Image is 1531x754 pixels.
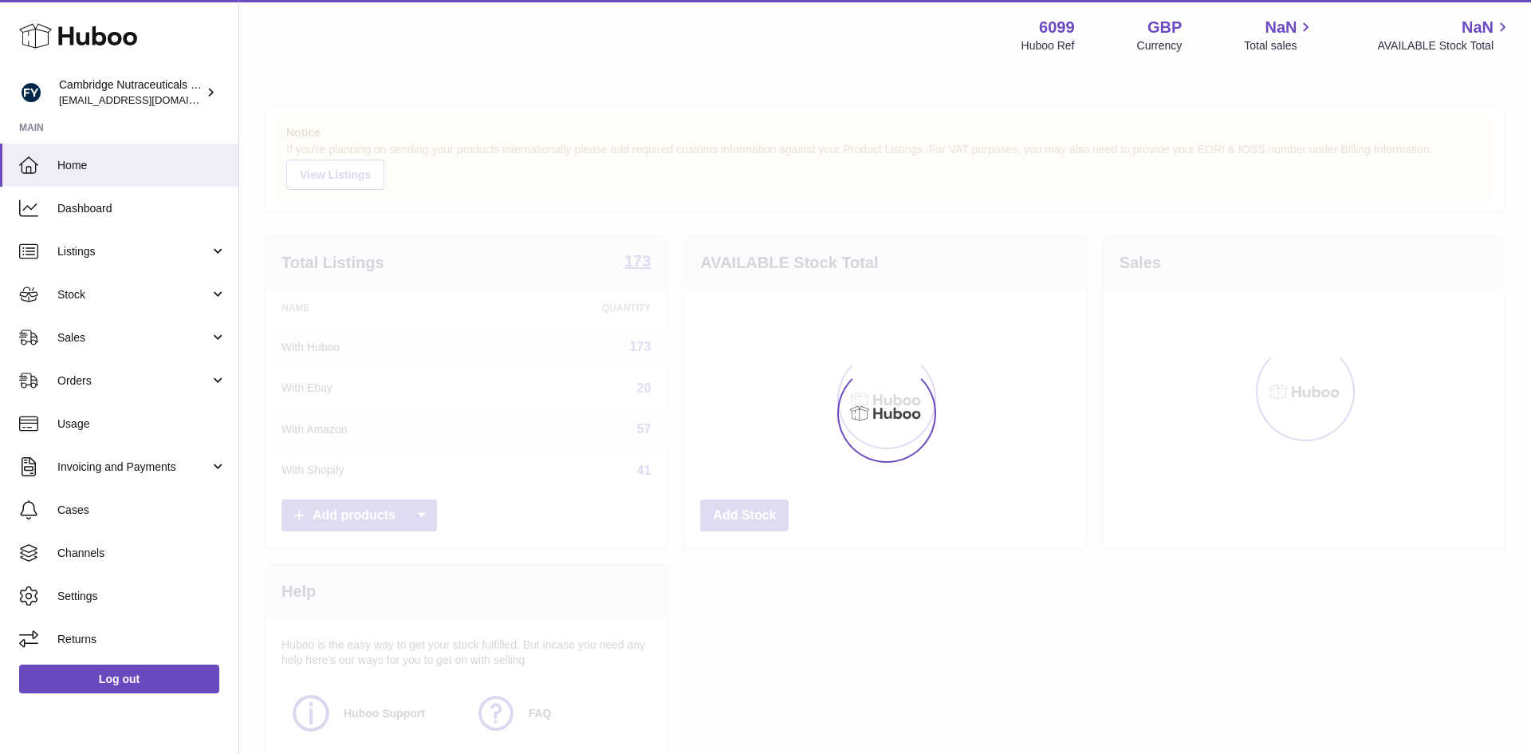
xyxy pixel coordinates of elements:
[57,244,210,259] span: Listings
[1377,38,1512,53] span: AVAILABLE Stock Total
[57,632,226,647] span: Returns
[57,589,226,604] span: Settings
[1147,17,1182,38] strong: GBP
[1244,38,1315,53] span: Total sales
[1021,38,1075,53] div: Huboo Ref
[57,460,210,475] span: Invoicing and Payments
[1265,17,1297,38] span: NaN
[59,93,234,106] span: [EMAIL_ADDRESS][DOMAIN_NAME]
[19,665,219,693] a: Log out
[57,546,226,561] span: Channels
[1377,17,1512,53] a: NaN AVAILABLE Stock Total
[57,503,226,518] span: Cases
[19,81,43,105] img: huboo@camnutra.com
[1462,17,1494,38] span: NaN
[1137,38,1183,53] div: Currency
[57,287,210,302] span: Stock
[57,201,226,216] span: Dashboard
[1244,17,1315,53] a: NaN Total sales
[57,158,226,173] span: Home
[57,330,210,345] span: Sales
[59,77,203,108] div: Cambridge Nutraceuticals Ltd
[57,416,226,432] span: Usage
[57,373,210,389] span: Orders
[1039,17,1075,38] strong: 6099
